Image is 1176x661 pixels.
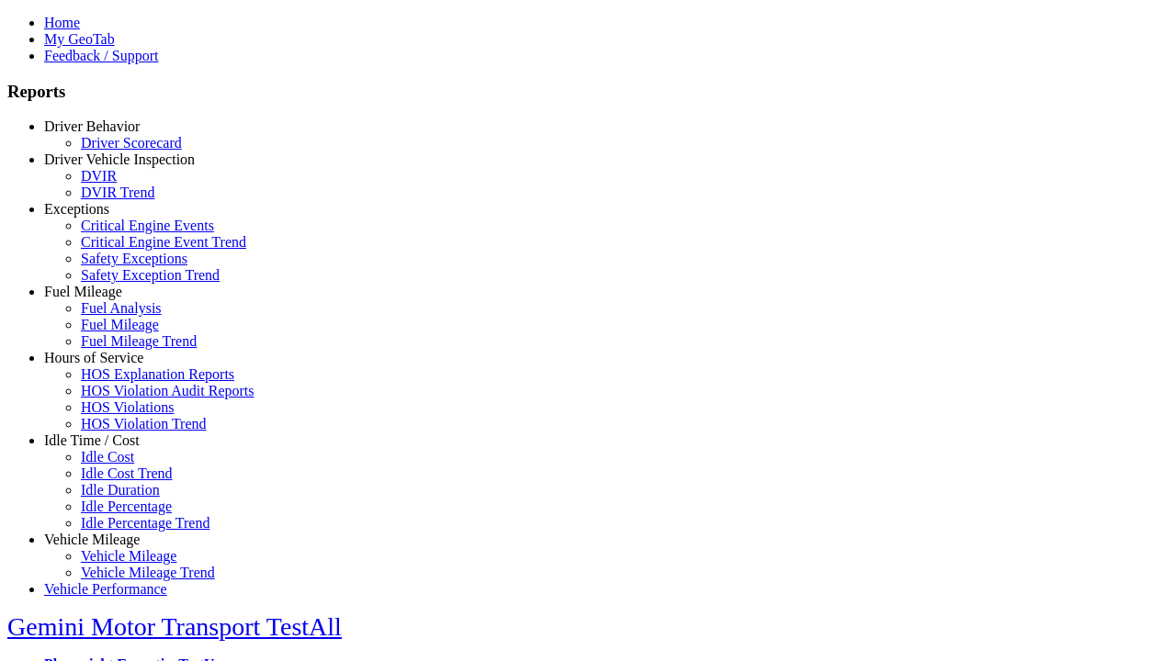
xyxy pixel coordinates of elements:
[81,449,134,465] a: Idle Cost
[81,251,187,266] a: Safety Exceptions
[81,185,154,200] a: DVIR Trend
[81,300,162,316] a: Fuel Analysis
[81,565,215,580] a: Vehicle Mileage Trend
[81,515,209,531] a: Idle Percentage Trend
[81,416,207,431] a: HOS Violation Trend
[81,383,254,398] a: HOS Violation Audit Reports
[81,366,234,382] a: HOS Explanation Reports
[44,48,158,63] a: Feedback / Support
[81,499,172,514] a: Idle Percentage
[81,333,197,349] a: Fuel Mileage Trend
[44,532,140,547] a: Vehicle Mileage
[81,135,182,151] a: Driver Scorecard
[81,465,173,481] a: Idle Cost Trend
[44,284,122,299] a: Fuel Mileage
[44,350,143,365] a: Hours of Service
[81,482,160,498] a: Idle Duration
[81,548,176,564] a: Vehicle Mileage
[7,612,342,641] a: Gemini Motor Transport TestAll
[44,581,167,597] a: Vehicle Performance
[44,151,195,167] a: Driver Vehicle Inspection
[81,399,174,415] a: HOS Violations
[81,267,220,283] a: Safety Exception Trend
[81,218,214,233] a: Critical Engine Events
[7,82,1169,102] h3: Reports
[44,15,80,30] a: Home
[44,31,115,47] a: My GeoTab
[81,317,159,332] a: Fuel Mileage
[44,432,140,448] a: Idle Time / Cost
[44,201,109,217] a: Exceptions
[81,234,246,250] a: Critical Engine Event Trend
[81,168,117,184] a: DVIR
[44,118,140,134] a: Driver Behavior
